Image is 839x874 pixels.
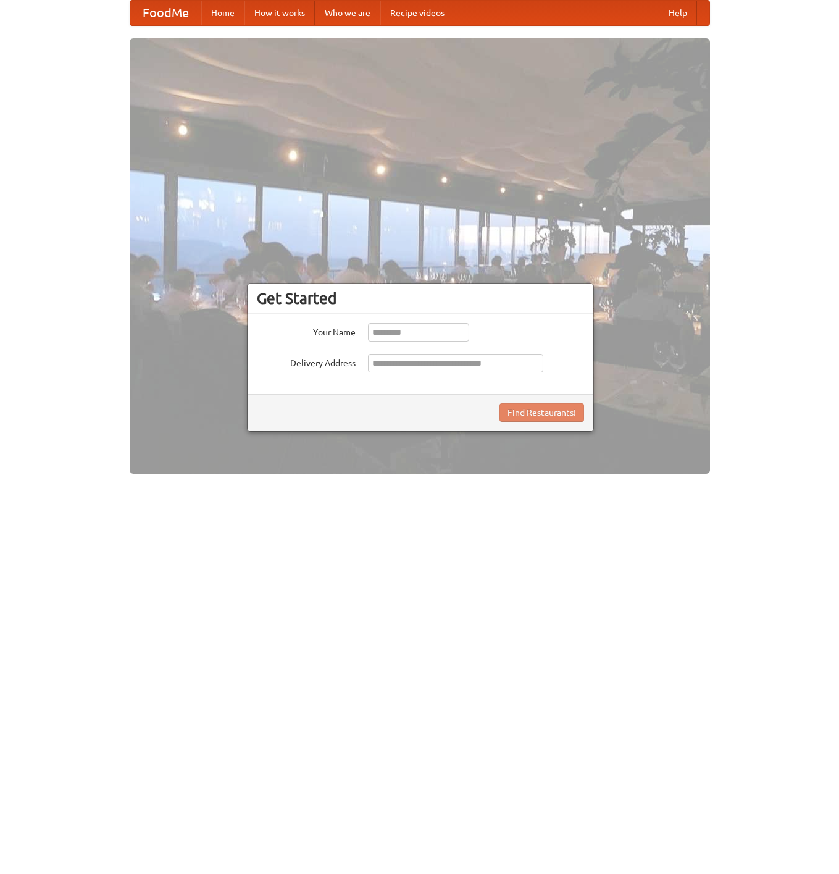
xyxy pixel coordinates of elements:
[244,1,315,25] a: How it works
[201,1,244,25] a: Home
[380,1,454,25] a: Recipe videos
[257,354,356,369] label: Delivery Address
[257,289,584,308] h3: Get Started
[257,323,356,338] label: Your Name
[499,403,584,422] button: Find Restaurants!
[315,1,380,25] a: Who we are
[130,1,201,25] a: FoodMe
[659,1,697,25] a: Help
